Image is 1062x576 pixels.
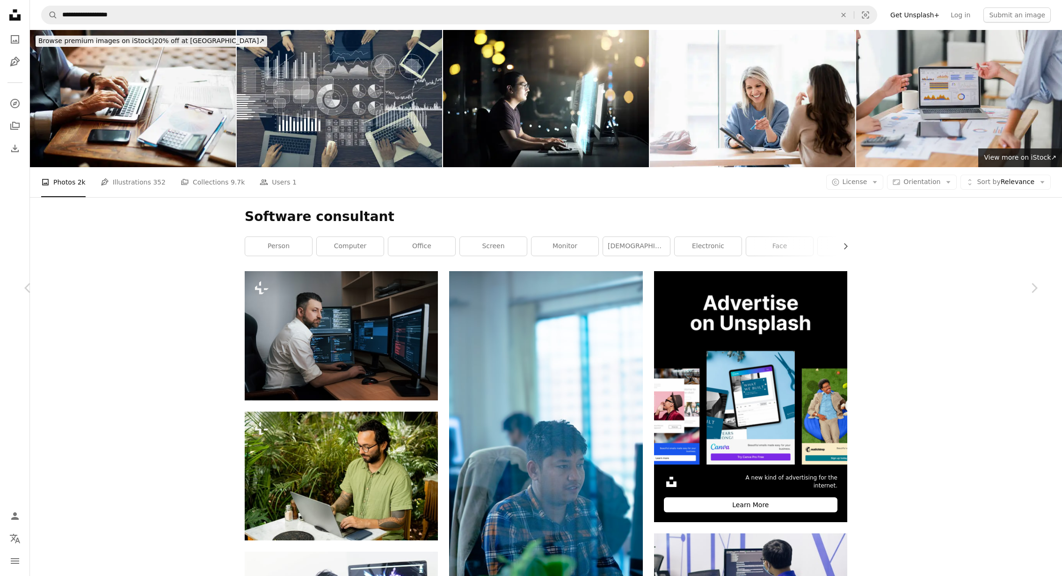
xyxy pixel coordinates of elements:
[245,208,847,225] h1: Software consultant
[6,117,24,135] a: Collections
[6,552,24,570] button: Menu
[245,412,438,540] img: A man sitting at a table using a laptop computer
[245,271,438,400] img: Program codes is everywhere. Bearded man in white shirt works in the office with multiple compute...
[854,6,877,24] button: Visual search
[388,237,455,256] a: office
[977,177,1034,187] span: Relevance
[818,237,885,256] a: human
[664,497,837,512] div: Learn More
[654,271,847,465] img: file-1635990755334-4bfd90f37242image
[30,30,273,52] a: Browse premium images on iStock|20% off at [GEOGRAPHIC_DATA]↗
[977,178,1000,185] span: Sort by
[746,237,813,256] a: face
[38,37,154,44] span: Browse premium images on iStock |
[960,175,1051,190] button: Sort byRelevance
[292,177,297,187] span: 1
[887,175,957,190] button: Orientation
[245,472,438,480] a: A man sitting at a table using a laptop computer
[531,237,598,256] a: monitor
[984,154,1056,161] span: View more on iStock ↗
[237,30,443,167] img: Business information and infographics concept.
[153,177,166,187] span: 352
[978,148,1062,167] a: View more on iStock↗
[654,271,847,522] a: A new kind of advertising for the internet.Learn More
[675,237,742,256] a: electronic
[6,94,24,113] a: Explore
[945,7,976,22] a: Log in
[603,237,670,256] a: [DEMOGRAPHIC_DATA]
[6,507,24,525] a: Log in / Sign up
[856,30,1062,167] img: Two data analysts Working on data analysis dashboard for business strategy.
[837,237,847,256] button: scroll list to the right
[885,7,945,22] a: Get Unsplash+
[231,177,245,187] span: 9.7k
[460,237,527,256] a: screen
[42,6,58,24] button: Search Unsplash
[6,139,24,158] a: Download History
[843,178,867,185] span: License
[245,237,312,256] a: person
[833,6,854,24] button: Clear
[664,474,679,489] img: file-1631306537910-2580a29a3cfcimage
[650,30,856,167] img: Female financial advisor reviews documents on digital tablet
[449,439,642,447] a: A man sitting at a desk in front of a computer
[181,167,245,197] a: Collections 9.7k
[6,52,24,71] a: Illustrations
[731,474,837,490] span: A new kind of advertising for the internet.
[38,37,264,44] span: 20% off at [GEOGRAPHIC_DATA] ↗
[443,30,649,167] img: He's working on some brand new code
[6,30,24,49] a: Photos
[1006,243,1062,333] a: Next
[30,30,236,167] img: Senior businessman typing on a laptop in a coworking space
[317,237,384,256] a: computer
[983,7,1051,22] button: Submit an image
[245,332,438,340] a: Program codes is everywhere. Bearded man in white shirt works in the office with multiple compute...
[101,167,166,197] a: Illustrations 352
[6,529,24,548] button: Language
[260,167,297,197] a: Users 1
[903,178,940,185] span: Orientation
[826,175,884,190] button: License
[41,6,877,24] form: Find visuals sitewide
